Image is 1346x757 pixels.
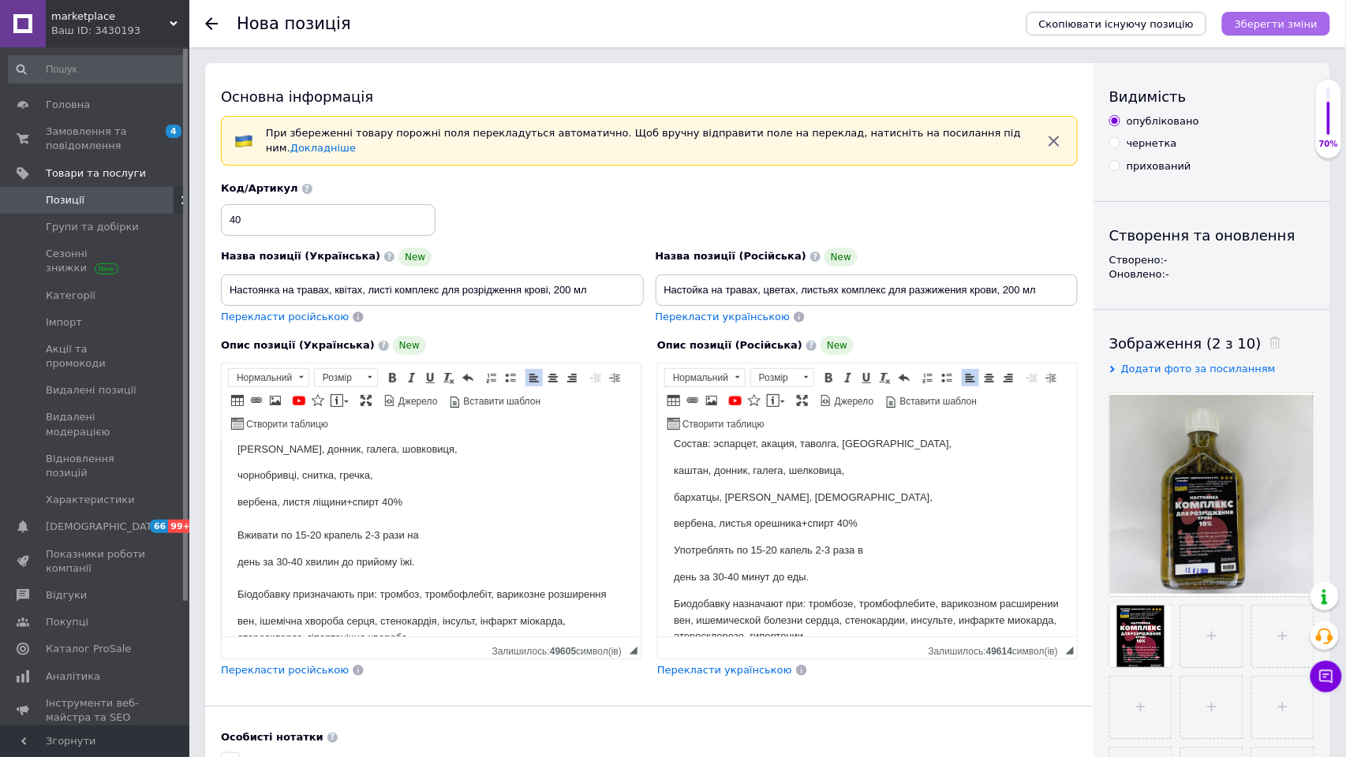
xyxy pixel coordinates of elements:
span: Розмір [315,369,362,386]
span: Характеристики [46,493,135,507]
input: Наприклад, H&M жіноча сукня зелена 38 розмір вечірня максі з блискітками [221,274,644,306]
a: Вставити/Редагувати посилання (⌘+L) [248,392,265,409]
div: чернетка [1127,136,1177,151]
span: Опис позиції (Російська) [657,339,802,351]
span: Вставити шаблон [898,395,978,408]
p: вербена, листя ліщини+спирт 40% Вживати по 15-20 крапель 2-3 рази на [16,55,403,104]
a: Розмір [750,368,814,387]
a: Вставити повідомлення [328,392,351,409]
p: [PERSON_NAME], донник, галега, шовковиця, [16,2,403,19]
a: Зменшити відступ [1023,369,1041,386]
div: Ваш ID: 3430193 [51,24,189,38]
div: Створення та оновлення [1109,226,1314,245]
span: Сезонні знижки [46,247,146,275]
p: Употреблять по 15-20 капель 2-3 раза в [16,103,403,120]
a: Вставити шаблон [883,392,980,409]
span: Аналітика [46,669,100,684]
span: Нормальний [665,369,730,386]
a: Курсив (⌘+I) [839,369,856,386]
span: Нормальний [229,369,294,386]
span: При збереженні товару порожні поля перекладуться автоматично. Щоб вручну відправити поле на перек... [266,127,1021,154]
div: Створено: - [1109,253,1314,267]
span: Видалені позиції [46,383,136,397]
a: Зображення [267,392,284,409]
span: Товари та послуги [46,166,146,181]
a: Таблиця [229,392,246,409]
a: Додати відео з YouTube [727,392,744,409]
div: Оновлено: - [1109,267,1314,282]
a: Вставити шаблон [447,392,544,409]
span: Каталог ProSale [46,642,131,656]
button: Скопіювати існуючу позицію [1026,12,1206,35]
p: вербена, листья орешника+спирт 40% [16,76,403,93]
span: [DEMOGRAPHIC_DATA] [46,520,163,534]
a: Вставити іконку [309,392,327,409]
span: Створити таблицю [244,418,328,431]
span: 4 [166,125,181,138]
a: Розмір [314,368,378,387]
span: Інструменти веб-майстра та SEO [46,696,146,725]
a: Видалити форматування [877,369,894,386]
div: Основна інформація [221,87,1078,106]
span: Покупці [46,615,88,629]
div: Видимість [1109,87,1314,106]
a: Повернути (⌘+Z) [459,369,477,386]
a: Підкреслений (⌘+U) [858,369,875,386]
a: Вставити/видалити нумерований список [919,369,937,386]
div: Зображення (2 з 10) [1109,334,1314,353]
span: 49614 [986,646,1012,657]
iframe: Редактор, 8E436634-BCD2-4B8D-8AF1-E2494B53D954 [222,439,641,636]
img: :flag-ua: [234,132,253,151]
span: Головна [46,98,90,112]
span: Групи та добірки [46,220,139,234]
a: Курсив (⌘+I) [402,369,420,386]
a: Вставити повідомлення [765,392,787,409]
a: Створити таблицю [229,415,331,432]
span: Скопіювати існуючу позицію [1039,18,1194,30]
a: Жирний (⌘+B) [820,369,837,386]
a: По центру [981,369,998,386]
input: Пошук [8,55,185,84]
div: 70% [1316,139,1341,150]
a: Докладніше [290,142,356,154]
input: Наприклад, H&M жіноча сукня зелена 38 розмір вечірня максі з блискітками [656,274,1079,306]
div: Повернутися назад [205,17,218,30]
span: Відновлення позицій [46,452,146,480]
button: Чат з покупцем [1310,661,1342,692]
a: Збільшити відступ [1042,369,1060,386]
a: Вставити/видалити маркований список [938,369,955,386]
span: Показники роботи компанії [46,547,146,576]
span: Створити таблицю [680,418,765,431]
span: Видалені модерацією [46,410,146,438]
span: Додати фото за посиланням [1121,363,1276,375]
a: Зображення [703,392,720,409]
a: Вставити/Редагувати посилання (⌘+L) [684,392,701,409]
p: бархатцы, [PERSON_NAME], [DEMOGRAPHIC_DATA], [16,50,403,67]
a: Додати відео з YouTube [290,392,308,409]
b: Особисті нотатки [221,731,323,743]
div: Кiлькiсть символiв [929,642,1066,657]
span: Перекласти російською [221,311,349,323]
span: New [398,248,432,267]
span: Імпорт [46,315,82,330]
span: Назва позиції (Російська) [656,250,807,262]
a: Збільшити відступ [606,369,623,386]
a: Джерело [817,392,877,409]
span: Замовлення та повідомлення [46,125,146,153]
a: Видалити форматування [440,369,458,386]
span: Перекласти російською [221,664,349,676]
p: чорнобривці, снитка, гречка, [16,28,403,45]
a: Створити таблицю [665,415,767,432]
span: Категорії [46,289,95,303]
i: Зберегти зміни [1235,18,1318,30]
a: Зменшити відступ [587,369,604,386]
p: каштан, донник, галега, шелковица, [16,24,403,40]
a: Вставити/видалити нумерований список [483,369,500,386]
button: Зберегти зміни [1222,12,1330,35]
div: опубліковано [1127,114,1199,129]
iframe: Редактор, B4D3AB98-6C01-4915-9C35-1633A2388FE8 [658,439,1077,636]
a: Жирний (⌘+B) [383,369,401,386]
a: По правому краю [563,369,581,386]
span: Вставити шаблон [462,395,541,408]
span: Код/Артикул [221,182,298,194]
